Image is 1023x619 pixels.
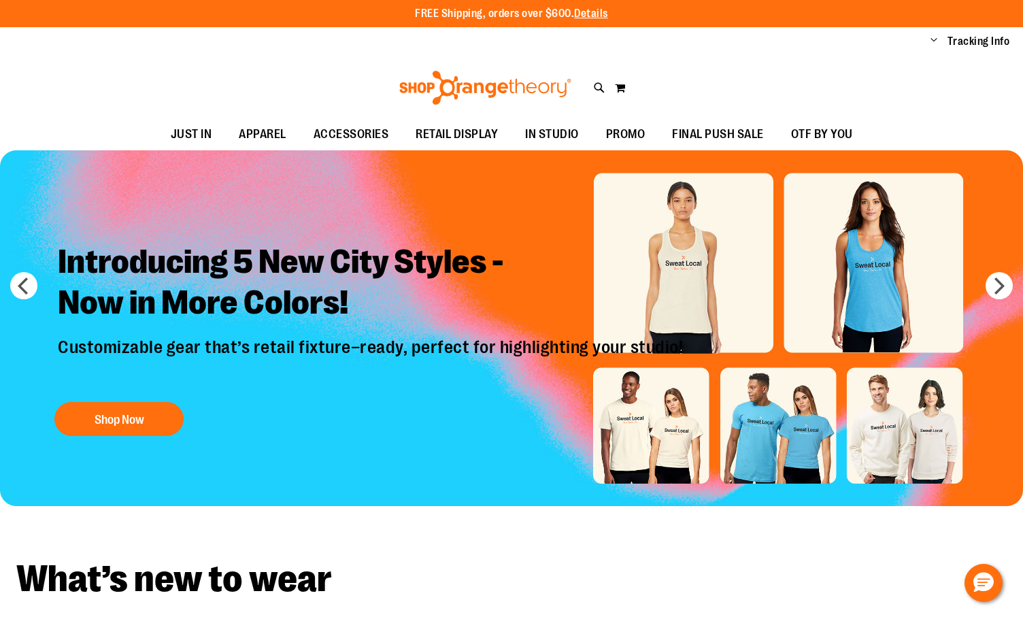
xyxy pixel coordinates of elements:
button: Shop Now [54,402,184,436]
span: ACCESSORIES [314,119,389,150]
a: FINAL PUSH SALE [658,119,777,150]
span: RETAIL DISPLAY [416,119,498,150]
a: APPAREL [225,119,300,150]
button: Hello, have a question? Let’s chat. [965,564,1003,602]
span: JUST IN [171,119,212,150]
button: prev [10,272,37,299]
a: JUST IN [157,119,226,150]
h2: Introducing 5 New City Styles - Now in More Colors! [48,231,697,336]
a: Introducing 5 New City Styles -Now in More Colors! Customizable gear that’s retail fixture–ready,... [48,231,697,442]
span: FINAL PUSH SALE [672,119,764,150]
a: RETAIL DISPLAY [402,119,511,150]
a: ACCESSORIES [300,119,403,150]
a: IN STUDIO [511,119,592,150]
span: PROMO [606,119,645,150]
img: Shop Orangetheory [397,71,573,105]
a: Tracking Info [947,34,1010,49]
span: OTF BY YOU [791,119,853,150]
a: OTF BY YOU [777,119,867,150]
button: next [986,272,1013,299]
p: Customizable gear that’s retail fixture–ready, perfect for highlighting your studio! [48,336,697,388]
span: APPAREL [239,119,286,150]
a: Details [574,7,608,20]
h2: What’s new to wear [16,561,1007,598]
button: Account menu [930,35,937,48]
a: PROMO [592,119,659,150]
p: FREE Shipping, orders over $600. [415,6,608,22]
span: IN STUDIO [525,119,579,150]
